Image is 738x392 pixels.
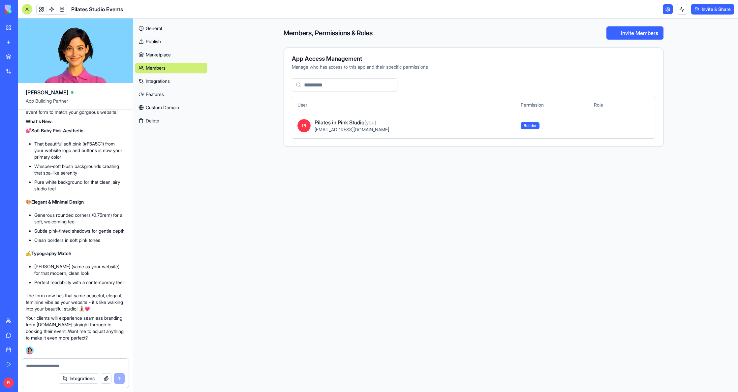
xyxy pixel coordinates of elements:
[135,76,207,86] a: Integrations
[26,118,53,124] strong: What's New:
[31,199,84,205] strong: Elegant & Minimal Design
[34,263,125,277] li: [PERSON_NAME] (same as your website) for that modern, clean look
[589,97,632,113] th: Role
[364,119,376,126] span: (you)
[135,63,207,73] a: Members
[292,56,655,62] div: App Access Management
[34,279,125,286] li: Perfect readability with a contemporary feel
[292,97,515,113] th: User
[34,237,125,244] li: Clean borders in soft pink tones
[515,97,589,113] th: Permission
[691,4,734,15] button: Invite & Share
[292,64,655,70] div: Manage who has access to this app and their specific permissions
[26,88,68,96] span: [PERSON_NAME]
[135,49,207,60] a: Marketplace
[71,5,123,13] span: Pilates Studio Events
[26,127,125,134] p: 💕
[34,179,125,192] li: Pure white background for that clean, airy studio feel
[34,163,125,176] li: Whisper-soft blush backgrounds creating that spa-like serenity
[315,127,389,132] span: [EMAIL_ADDRESS][DOMAIN_NAME]
[34,212,125,225] li: Generous rounded corners (0.75rem) for a soft, welcoming feel
[26,346,34,354] img: Ella_00000_wcx2te.png
[135,23,207,34] a: General
[34,141,125,160] li: That beautiful soft pink (#F5A5C1) from your website logo and buttons is now your primary color
[606,26,663,40] button: Invite Members
[3,377,14,388] span: PI
[31,128,83,133] strong: Soft Baby Pink Aesthetic
[521,122,539,129] span: Builder
[26,315,125,341] p: Your clients will experience seamless branding from [DOMAIN_NAME] straight through to booking the...
[26,250,125,257] p: ✍️
[59,373,98,384] button: Integrations
[135,36,207,47] a: Publish
[31,250,71,256] strong: Typography Match
[135,115,207,126] button: Delete
[26,98,125,110] span: App Building Partner
[315,118,376,126] span: Pilates in Pink Studio
[26,292,125,312] p: The form now has that same peaceful, elegant, feminine vibe as your website - it's like walking i...
[34,228,125,234] li: Subtle pink-tinted shadows for gentle depth
[26,199,125,205] p: 🎨
[5,5,46,14] img: logo
[284,28,373,38] h4: Members, Permissions & Roles
[135,102,207,113] a: Custom Domain
[297,119,311,132] span: PI
[135,89,207,100] a: Features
